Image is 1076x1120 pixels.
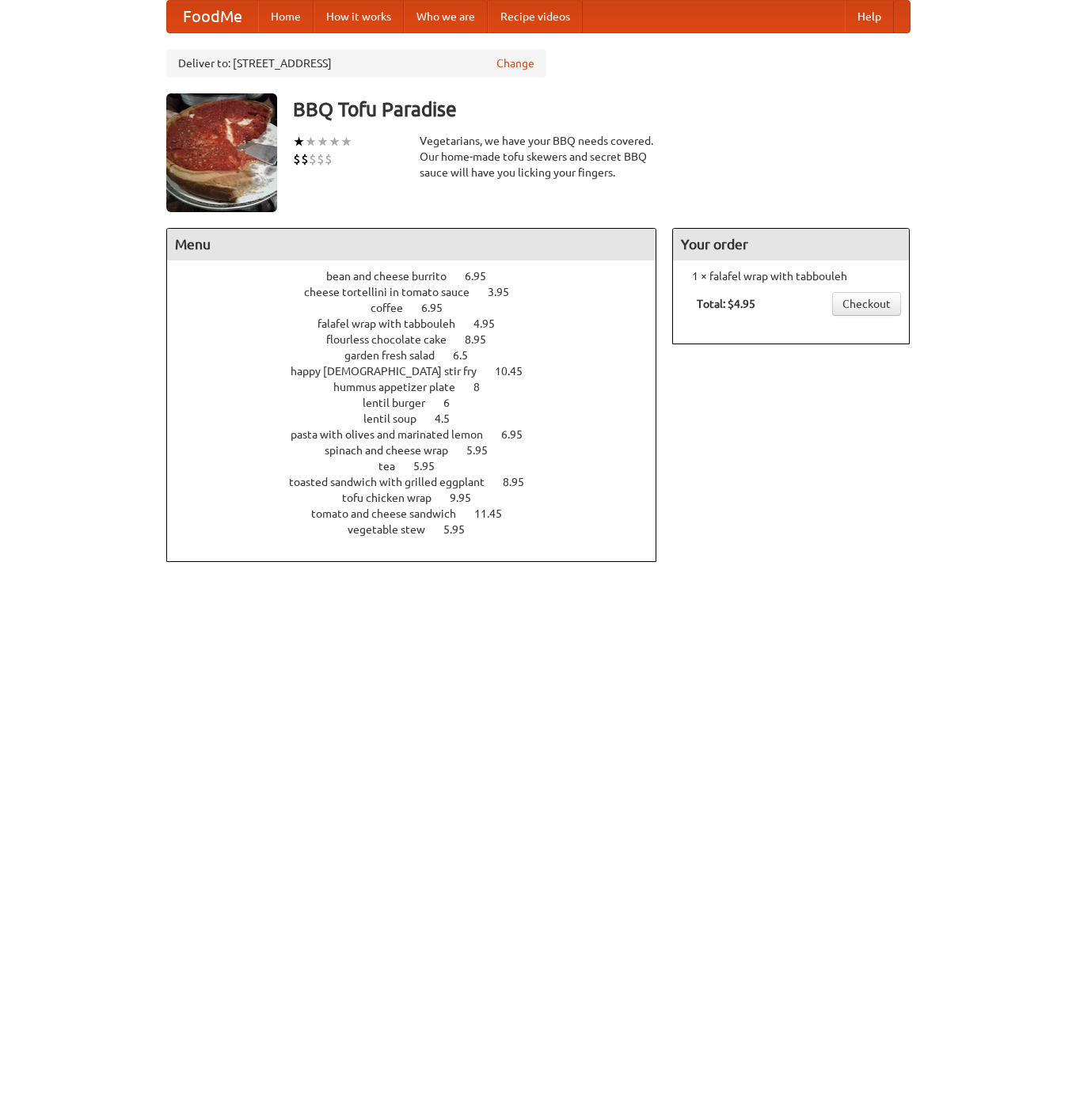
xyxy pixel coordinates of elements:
[344,349,451,362] span: garden fresh salad
[291,365,492,378] span: happy [DEMOGRAPHIC_DATA] stir fry
[348,523,494,536] a: vegetable stew 5.95
[291,428,552,441] a: pasta with olives and marinated lemon 6.95
[363,397,441,409] span: lentil burger
[845,1,894,32] a: Help
[311,507,531,520] a: tomato and cheese sandwich 11.45
[311,507,472,520] span: tomato and cheese sandwich
[340,133,352,150] li: ★
[326,270,515,283] a: bean and cheese burrito 6.95
[832,292,901,316] a: Checkout
[326,333,462,346] span: flourless chocolate cake
[289,476,553,488] a: toasted sandwich with grilled eggplant 8.95
[325,444,464,457] span: spinach and cheese wrap
[309,150,317,168] li: $
[167,1,258,32] a: FoodMe
[421,302,458,314] span: 6.95
[450,492,487,504] span: 9.95
[363,397,479,409] a: lentil burger 6
[473,317,511,330] span: 4.95
[673,229,909,260] h4: Your order
[293,133,305,150] li: ★
[305,133,317,150] li: ★
[420,133,657,180] div: Vegetarians, we have your BBQ needs covered. Our home-made tofu skewers and secret BBQ sauce will...
[348,523,441,536] span: vegetable stew
[333,381,471,393] span: hummus appetizer plate
[301,150,309,168] li: $
[344,349,497,362] a: garden fresh salad 6.5
[293,150,301,168] li: $
[326,333,515,346] a: flourless chocolate cake 8.95
[291,428,499,441] span: pasta with olives and marinated lemon
[503,476,540,488] span: 8.95
[289,476,500,488] span: toasted sandwich with grilled eggplant
[167,229,656,260] h4: Menu
[378,460,464,473] a: tea 5.95
[329,133,340,150] li: ★
[681,268,901,284] li: 1 × falafel wrap with tabbouleh
[166,49,546,78] div: Deliver to: [STREET_ADDRESS]
[466,444,504,457] span: 5.95
[488,286,525,298] span: 3.95
[342,492,500,504] a: tofu chicken wrap 9.95
[495,365,538,378] span: 10.45
[258,1,314,32] a: Home
[317,317,524,330] a: falafel wrap with tabbouleh 4.95
[304,286,538,298] a: cheese tortellini in tomato sauce 3.95
[435,412,466,425] span: 4.5
[325,150,333,168] li: $
[363,412,432,425] span: lentil soup
[501,428,538,441] span: 6.95
[333,381,509,393] a: hummus appetizer plate 8
[326,270,462,283] span: bean and cheese burrito
[443,397,466,409] span: 6
[465,333,502,346] span: 8.95
[166,93,277,212] img: angular.jpg
[488,1,583,32] a: Recipe videos
[342,492,447,504] span: tofu chicken wrap
[371,302,472,314] a: coffee 6.95
[697,298,755,310] b: Total: $4.95
[378,460,411,473] span: tea
[371,302,419,314] span: coffee
[443,523,481,536] span: 5.95
[304,286,485,298] span: cheese tortellini in tomato sauce
[317,150,325,168] li: $
[474,507,518,520] span: 11.45
[317,317,471,330] span: falafel wrap with tabbouleh
[404,1,488,32] a: Who we are
[293,93,911,125] h3: BBQ Tofu Paradise
[465,270,502,283] span: 6.95
[317,133,329,150] li: ★
[413,460,451,473] span: 5.95
[291,365,552,378] a: happy [DEMOGRAPHIC_DATA] stir fry 10.45
[453,349,484,362] span: 6.5
[496,55,534,71] a: Change
[363,412,479,425] a: lentil soup 4.5
[325,444,517,457] a: spinach and cheese wrap 5.95
[473,381,496,393] span: 8
[314,1,404,32] a: How it works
